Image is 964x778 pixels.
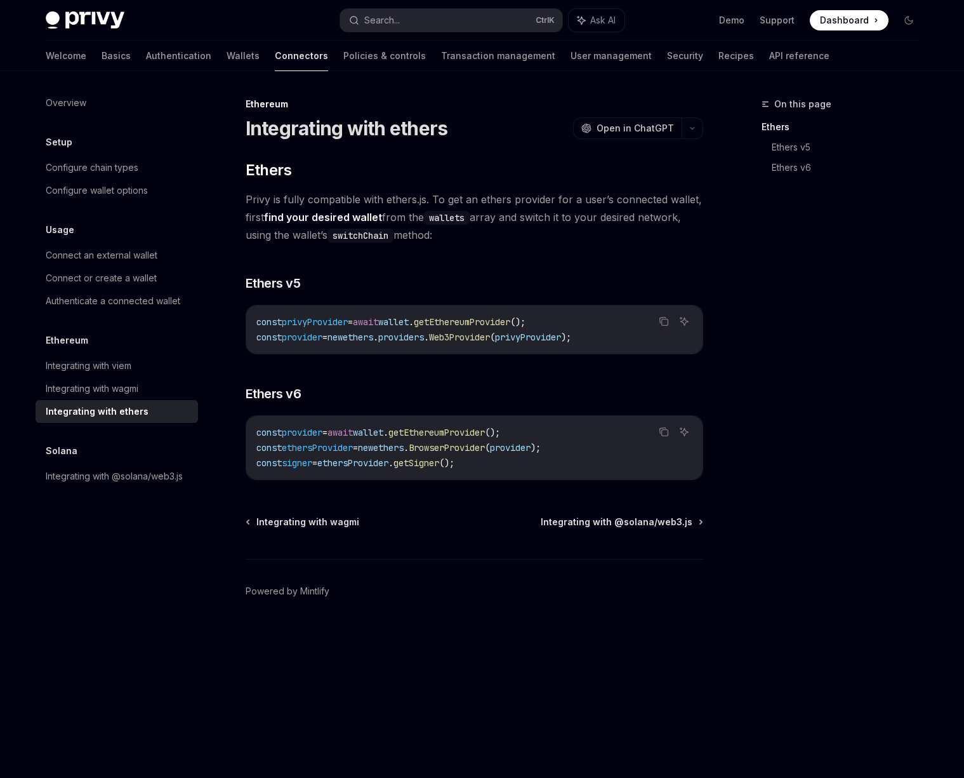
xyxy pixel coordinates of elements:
span: getSigner [393,457,439,469]
h5: Solana [46,443,77,459]
span: const [256,332,282,343]
a: User management [571,41,652,71]
a: Policies & controls [343,41,426,71]
button: Toggle dark mode [899,10,919,30]
span: privyProvider [282,316,348,328]
a: Ethers [762,117,929,137]
a: Configure chain types [36,156,198,179]
span: On this page [774,97,831,112]
span: await [327,427,353,438]
span: new [327,332,343,343]
span: ethersProvider [317,457,388,469]
span: . [409,316,414,328]
span: (); [439,457,454,469]
button: Ask AI [569,9,624,32]
button: Copy the contents from the code block [656,313,672,330]
div: Overview [46,95,86,111]
span: new [358,442,373,453]
h5: Ethereum [46,333,88,348]
a: Demo [719,14,744,27]
code: switchChain [327,229,393,243]
a: API reference [769,41,829,71]
a: Welcome [46,41,86,71]
span: const [256,442,282,453]
a: Integrating with viem [36,354,198,377]
div: Configure chain types [46,160,138,175]
a: Wallets [227,41,260,71]
a: Powered by Mintlify [246,585,329,598]
h5: Setup [46,135,72,150]
span: Integrating with @solana/web3.js [541,516,692,528]
a: Overview [36,91,198,114]
div: Integrating with ethers [46,404,149,419]
span: = [322,332,327,343]
span: ); [531,442,541,453]
span: provider [282,427,322,438]
a: Ethers v5 [772,137,929,158]
a: Transaction management [441,41,555,71]
span: getEthereumProvider [388,427,485,438]
span: ethers [373,442,404,453]
a: Security [667,41,703,71]
span: Open in ChatGPT [597,122,674,135]
img: dark logo [46,11,124,29]
span: wallet [353,427,383,438]
div: Search... [364,13,400,28]
h5: Usage [46,222,74,238]
span: getEthereumProvider [414,316,510,328]
h1: Integrating with ethers [246,117,448,140]
span: ethers [343,332,373,343]
span: signer [282,457,312,469]
button: Search...CtrlK [340,9,562,32]
a: Dashboard [810,10,888,30]
span: = [348,316,353,328]
span: Ctrl K [536,15,555,25]
div: Connect or create a wallet [46,271,157,286]
span: BrowserProvider [409,442,485,453]
span: ( [490,332,495,343]
a: Integrating with wagmi [36,377,198,400]
button: Ask AI [676,424,692,440]
a: Configure wallet options [36,179,198,202]
div: Integrating with viem [46,358,131,373]
button: Ask AI [676,313,692,330]
span: . [388,457,393,469]
div: Ethereum [246,98,703,111]
a: Integrating with @solana/web3.js [541,516,702,528]
span: (); [485,427,500,438]
a: Support [760,14,795,27]
a: find your desired wallet [264,211,382,224]
div: Connect an external wallet [46,248,157,263]
span: providers [378,332,424,343]
span: Ethers v6 [246,385,301,403]
span: Dashboard [820,14,869,27]
a: Connect an external wallet [36,244,198,267]
a: Ethers v6 [772,158,929,178]
a: Connect or create a wallet [36,267,198,290]
a: Integrating with ethers [36,400,198,423]
span: const [256,427,282,438]
a: Recipes [718,41,754,71]
span: privyProvider [495,332,561,343]
span: provider [282,332,322,343]
span: = [322,427,327,438]
button: Open in ChatGPT [573,117,682,139]
span: ); [561,332,571,343]
span: Privy is fully compatible with ethers.js. To get an ethers provider for a user’s connected wallet... [246,191,703,244]
span: const [256,457,282,469]
a: Authentication [146,41,211,71]
span: . [424,332,429,343]
span: ( [485,442,490,453]
span: ethersProvider [282,442,353,453]
div: Integrating with wagmi [46,381,138,396]
span: Integrating with wagmi [256,516,359,528]
span: wallet [378,316,409,328]
span: Web3Provider [429,332,490,343]
span: . [373,332,378,343]
span: . [383,427,388,438]
span: await [353,316,378,328]
span: Ethers v5 [246,274,301,292]
span: const [256,316,282,328]
div: Configure wallet options [46,183,148,198]
span: (); [510,316,525,328]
